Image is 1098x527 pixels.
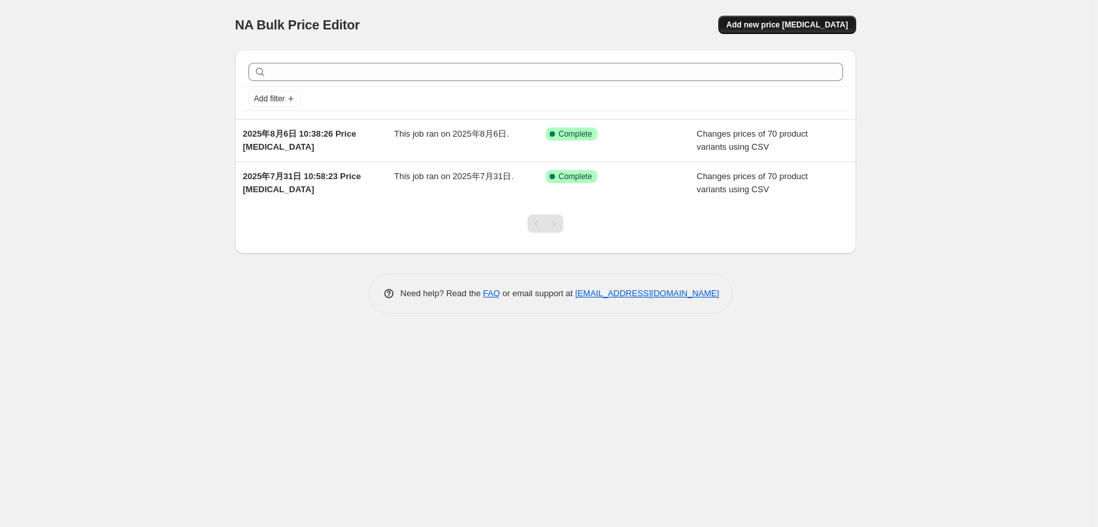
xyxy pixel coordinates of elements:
[394,171,514,181] span: This job ran on 2025年7月31日.
[559,129,592,139] span: Complete
[394,129,509,139] span: This job ran on 2025年8月6日.
[254,93,285,104] span: Add filter
[248,91,301,107] button: Add filter
[483,288,500,298] a: FAQ
[243,171,361,194] span: 2025年7月31日 10:58:23 Price [MEDICAL_DATA]
[243,129,356,152] span: 2025年8月6日 10:38:26 Price [MEDICAL_DATA]
[697,129,808,152] span: Changes prices of 70 product variants using CSV
[401,288,484,298] span: Need help? Read the
[726,20,848,30] span: Add new price [MEDICAL_DATA]
[718,16,856,34] button: Add new price [MEDICAL_DATA]
[575,288,719,298] a: [EMAIL_ADDRESS][DOMAIN_NAME]
[559,171,592,182] span: Complete
[235,18,360,32] span: NA Bulk Price Editor
[697,171,808,194] span: Changes prices of 70 product variants using CSV
[527,214,563,233] nav: Pagination
[500,288,575,298] span: or email support at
